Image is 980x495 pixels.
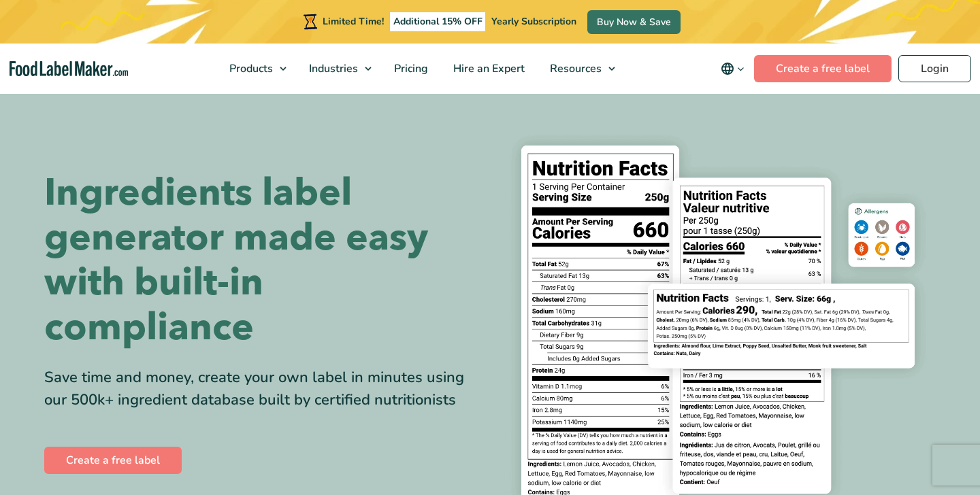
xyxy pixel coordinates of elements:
a: Pricing [382,44,438,94]
span: Pricing [390,61,429,76]
a: Products [217,44,293,94]
a: Buy Now & Save [587,10,681,34]
span: Industries [305,61,359,76]
span: Products [225,61,274,76]
span: Additional 15% OFF [390,12,486,31]
a: Industries [297,44,378,94]
span: Resources [546,61,603,76]
a: Login [898,55,971,82]
a: Resources [538,44,622,94]
span: Yearly Subscription [491,15,576,28]
span: Hire an Expert [449,61,526,76]
a: Create a free label [754,55,892,82]
div: Save time and money, create your own label in minutes using our 500k+ ingredient database built b... [44,366,480,411]
h1: Ingredients label generator made easy with built-in compliance [44,171,480,350]
a: Hire an Expert [441,44,534,94]
a: Create a free label [44,447,182,474]
span: Limited Time! [323,15,384,28]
